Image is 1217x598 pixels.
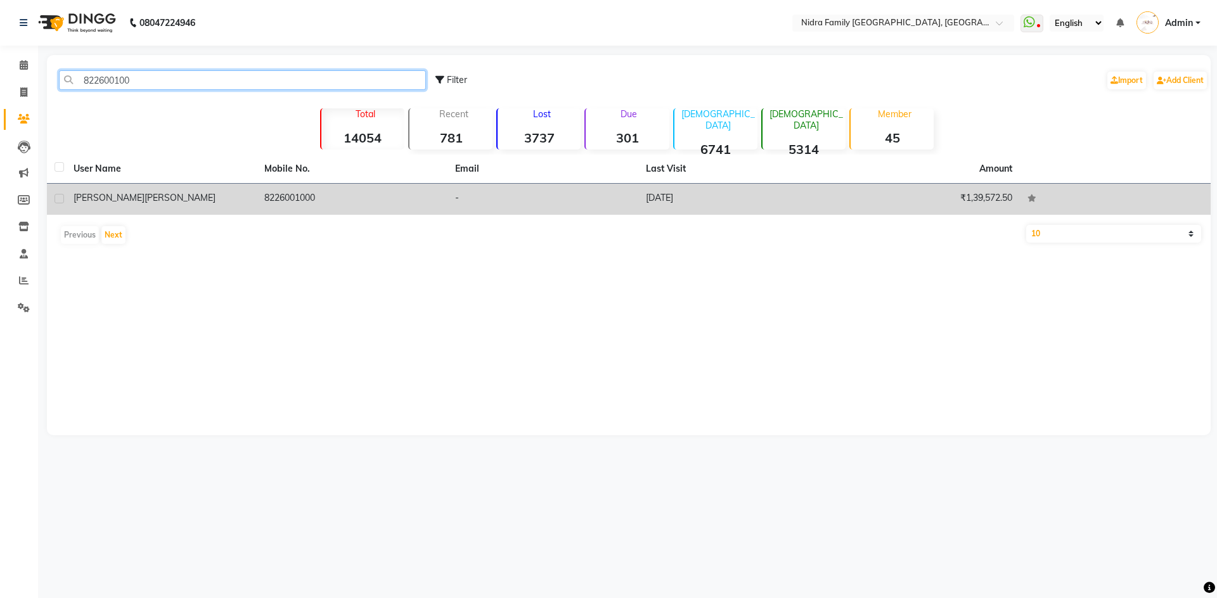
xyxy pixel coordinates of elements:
td: [DATE] [638,184,829,215]
th: Last Visit [638,155,829,184]
a: Add Client [1154,72,1207,89]
td: 8226001000 [257,184,448,215]
b: 08047224946 [139,5,195,41]
td: ₹1,39,572.50 [829,184,1020,215]
strong: 781 [409,130,493,146]
th: Email [448,155,638,184]
span: [PERSON_NAME] [74,192,145,203]
p: Total [326,108,404,120]
strong: 3737 [498,130,581,146]
strong: 5314 [763,141,846,157]
input: Search by Name/Mobile/Email/Code [59,70,426,90]
th: Mobile No. [257,155,448,184]
span: [PERSON_NAME] [145,192,216,203]
span: Admin [1165,16,1193,30]
span: Filter [447,74,467,86]
strong: 14054 [321,130,404,146]
button: Next [101,226,126,244]
p: Member [856,108,934,120]
strong: 301 [586,130,669,146]
strong: 45 [851,130,934,146]
strong: 6741 [674,141,757,157]
img: Admin [1137,11,1159,34]
p: Lost [503,108,581,120]
th: Amount [972,155,1020,183]
p: Due [588,108,669,120]
td: - [448,184,638,215]
img: logo [32,5,119,41]
p: [DEMOGRAPHIC_DATA] [768,108,846,131]
a: Import [1107,72,1146,89]
th: User Name [66,155,257,184]
p: Recent [415,108,493,120]
p: [DEMOGRAPHIC_DATA] [679,108,757,131]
